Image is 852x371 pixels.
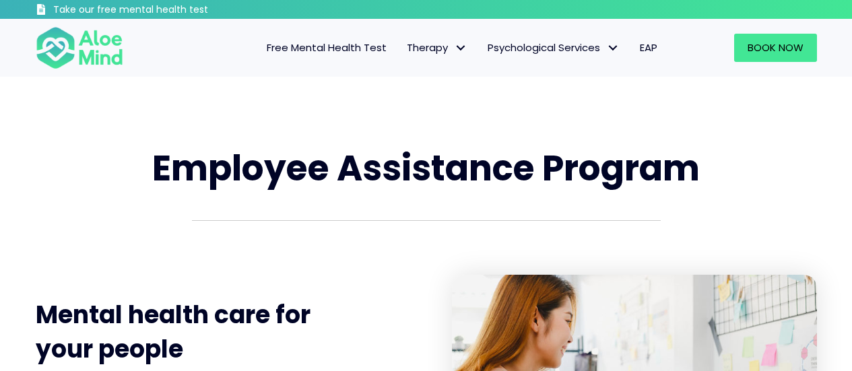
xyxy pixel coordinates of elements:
[257,34,397,62] a: Free Mental Health Test
[488,40,620,55] span: Psychological Services
[397,34,478,62] a: TherapyTherapy: submenu
[152,143,700,193] span: Employee Assistance Program
[36,26,123,70] img: Aloe mind Logo
[53,3,280,17] h3: Take our free mental health test
[36,298,310,366] span: Mental health care for your people
[478,34,630,62] a: Psychological ServicesPsychological Services: submenu
[407,40,467,55] span: Therapy
[748,40,804,55] span: Book Now
[603,38,623,58] span: Psychological Services: submenu
[141,34,667,62] nav: Menu
[630,34,667,62] a: EAP
[640,40,657,55] span: EAP
[267,40,387,55] span: Free Mental Health Test
[36,3,280,19] a: Take our free mental health test
[451,38,471,58] span: Therapy: submenu
[734,34,817,62] a: Book Now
